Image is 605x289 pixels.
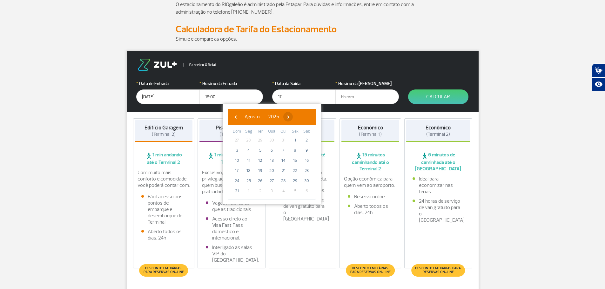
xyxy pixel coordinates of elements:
li: Acesso direto ao Visa Fast Pass doméstico e internacional. [206,216,257,241]
th: weekday [243,128,255,135]
li: Ideal para economizar nas férias [413,176,464,195]
span: 8 [290,145,300,155]
span: 4 [279,186,289,196]
span: 29 [290,176,300,186]
span: 28 [279,176,289,186]
p: Simule e compare as opções. [176,35,430,43]
label: Data de Entrada [136,80,200,87]
li: Aberto todos os dias, 24h [141,228,186,241]
span: 26 [255,176,265,186]
span: (Terminal 2) [426,131,450,137]
span: 15 [290,155,300,166]
label: Horário da [PERSON_NAME] [335,80,399,87]
th: weekday [254,128,266,135]
strong: Edifício Garagem [145,124,183,131]
span: 17 [232,166,242,176]
span: Desconto em diárias para reservas on-line [414,266,462,274]
th: weekday [289,128,301,135]
span: 10 [232,155,242,166]
span: (Terminal 2) [152,131,176,137]
bs-datepicker-container: calendar [223,104,321,204]
span: 27 [232,135,242,145]
label: Horário da Entrada [199,80,263,87]
li: Aberto todos os dias, 24h. [348,203,393,216]
li: Fácil acesso aos pontos de embarque e desembarque do Terminal [141,194,186,225]
div: Plugin de acessibilidade da Hand Talk. [592,63,605,91]
span: 20 [267,166,277,176]
span: 18 [244,166,254,176]
span: 23 [302,166,312,176]
bs-datepicker-navigation-view: ​ ​ ​ [231,113,293,119]
button: › [283,112,293,122]
span: 9 [302,145,312,155]
label: Data da Saída [272,80,336,87]
th: weekday [266,128,278,135]
strong: Econômico [426,124,451,131]
span: 13 [267,155,277,166]
span: 6 [267,145,277,155]
input: dd/mm/aaaa [136,89,200,104]
span: 3 [267,186,277,196]
span: (Terminal 2) [219,131,243,137]
input: hh:mm [199,89,263,104]
span: 1 [244,186,254,196]
strong: Piso Premium [216,124,247,131]
span: 2 [302,135,312,145]
span: 22 [290,166,300,176]
span: 27 [267,176,277,186]
span: Desconto em diárias para reservas on-line [143,266,185,274]
span: 31 [279,135,289,145]
span: 21 [279,166,289,176]
th: weekday [278,128,289,135]
span: Parceiro Oficial [184,63,216,67]
p: Opção econômica para quem vem ao aeroporto. [344,176,397,188]
img: logo-zul.png [136,59,178,71]
span: 29 [255,135,265,145]
button: Agosto [240,112,264,122]
input: dd/mm/aaaa [272,89,336,104]
span: 15 minutos caminhando até o Terminal 2 [341,152,399,172]
th: weekday [301,128,313,135]
span: 28 [244,135,254,145]
li: Reserva online [348,194,393,200]
span: 12 [255,155,265,166]
strong: Econômico [358,124,383,131]
span: 1 min andando até o Terminal 2 [199,152,264,166]
p: O estacionamento do RIOgaleão é administrado pela Estapar. Para dúvidas e informações, entre em c... [176,1,430,16]
span: 19 [255,166,265,176]
span: 31 [232,186,242,196]
span: Agosto [245,114,260,120]
h2: Calculadora de Tarifa do Estacionamento [176,23,430,35]
span: 30 [302,176,312,186]
li: 24 horas de serviço de van gratuito para o [GEOGRAPHIC_DATA] [413,198,464,223]
button: ‹ [231,112,240,122]
span: 3 [232,145,242,155]
li: Interligado às salas VIP do [GEOGRAPHIC_DATA]. [206,244,257,263]
span: 25 [244,176,254,186]
span: 30 [267,135,277,145]
span: 1 min andando até o Terminal 2 [135,152,193,166]
span: 11 [244,155,254,166]
li: 24 horas de serviço de van gratuito para o [GEOGRAPHIC_DATA] [277,197,328,222]
span: 16 [302,155,312,166]
span: 7 [279,145,289,155]
span: 4 [244,145,254,155]
li: Vagas maiores do que as tradicionais. [206,200,257,213]
button: Abrir tradutor de língua de sinais. [592,63,605,77]
span: 1 [290,135,300,145]
span: 2 [255,186,265,196]
th: weekday [231,128,243,135]
span: 14 [279,155,289,166]
input: hh:mm [335,89,399,104]
span: 5 [290,186,300,196]
span: Desconto em diárias para reservas on-line [349,266,391,274]
button: Calcular [408,89,468,104]
p: Com muito mais conforto e comodidade, você poderá contar com: [138,169,190,188]
span: 24 [232,176,242,186]
span: 6 [302,186,312,196]
p: Exclusivo, com localização privilegiada e ideal para quem busca conforto e praticidade. [202,169,261,195]
span: 2025 [268,114,279,120]
span: 5 [255,145,265,155]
